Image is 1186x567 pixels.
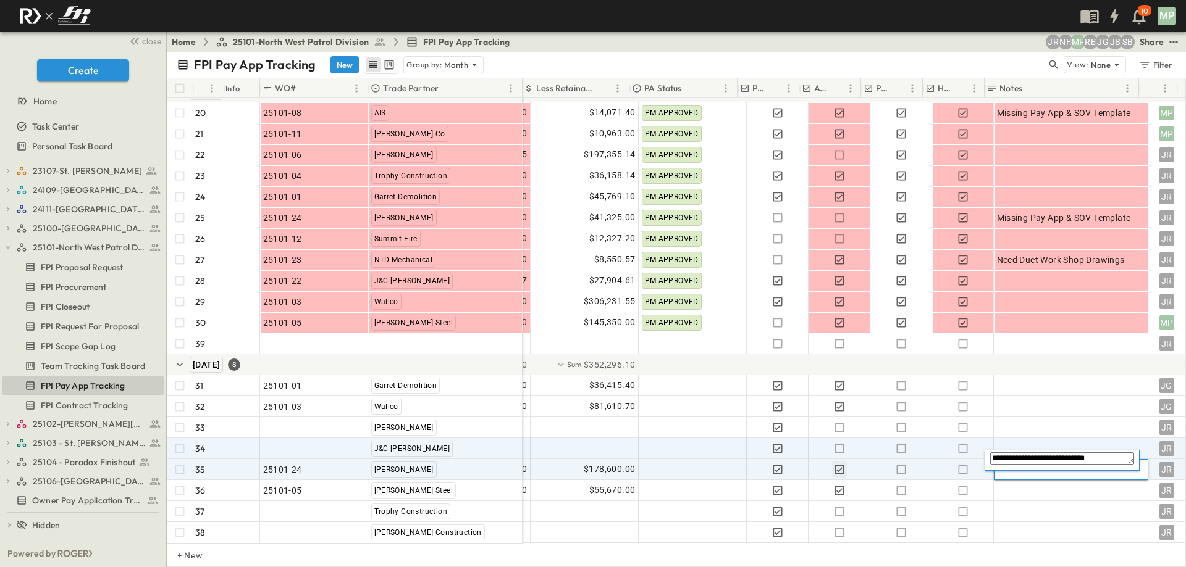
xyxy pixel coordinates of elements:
span: PM APPROVED [645,234,699,243]
span: Missing Pay App & SOV Template [997,212,1131,224]
div: Regina Barnett (rbarnett@fpibuilders.com) [1083,35,1098,49]
span: Home [33,95,57,107]
div: MP [1158,7,1176,25]
a: 25100-Vanguard Prep School [16,220,161,237]
span: 25101-22 [263,275,302,287]
span: Garret Demolition [374,381,437,390]
span: 24109-St. Teresa of Calcutta Parish Hall [33,184,146,196]
div: MP [1159,126,1174,141]
span: Missing Pay App & SOV Template [997,107,1131,119]
div: 25102-Christ The Redeemer Anglican Churchtest [2,414,164,434]
div: JR [1159,420,1174,435]
div: 25103 - St. [PERSON_NAME] Phase 2test [2,433,164,453]
button: test [1166,35,1181,49]
span: 24111-[GEOGRAPHIC_DATA] [33,203,146,215]
span: 25101-05 [263,317,302,329]
span: FPI Contract Tracking [41,399,128,412]
button: Sort [957,81,970,95]
span: PM APPROVED [645,192,699,201]
button: Sort [197,81,211,95]
div: 25101-North West Patrol Divisiontest [2,238,164,257]
a: Personal Task Board [2,138,161,155]
span: 25101-North West Patrol Division [233,36,369,48]
div: MP [1159,106,1174,120]
p: Less Retainage Amount [536,82,594,94]
div: FPI Procurementtest [2,277,164,297]
a: 24111-[GEOGRAPHIC_DATA] [16,201,161,218]
span: [DATE] [193,360,220,370]
span: PM APPROVED [645,318,699,327]
span: [PERSON_NAME] [374,151,434,159]
a: 25103 - St. [PERSON_NAME] Phase 2 [16,434,161,452]
p: 30 [195,317,206,329]
div: Team Tracking Task Boardtest [2,356,164,376]
p: 28 [195,275,205,287]
span: $45,769.10 [589,189,636,204]
p: AA Processed [814,82,831,94]
button: Sort [895,81,909,95]
button: Sort [1025,81,1038,95]
span: PM APPROVED [645,213,699,222]
span: J&C [PERSON_NAME] [374,444,450,453]
div: 25104 - Paradox Finishouttest [2,452,164,472]
span: Wallco [374,297,398,306]
button: Menu [905,81,920,96]
div: FPI Proposal Requesttest [2,257,164,277]
a: FPI Contract Tracking [2,397,161,414]
div: JR [1159,294,1174,309]
span: $178,600.00 [584,462,635,476]
p: PM Processed [876,82,893,94]
a: FPI Request For Proposal [2,318,161,335]
div: 23107-St. [PERSON_NAME]test [2,161,164,181]
button: row view [366,57,381,72]
span: $36,158.14 [589,168,636,183]
p: HOLD CHECK [938,82,954,94]
button: Menu [204,81,219,96]
p: 29 [195,296,205,308]
span: $145,350.00 [584,315,635,329]
div: FPI Contract Trackingtest [2,395,164,415]
span: 25101-06 [263,149,302,161]
p: 37 [195,505,204,518]
button: kanban view [381,57,397,72]
a: 24109-St. Teresa of Calcutta Parish Hall [16,181,161,199]
p: View: [1067,58,1088,72]
a: FPI Closeout [2,298,161,315]
p: Sum [567,359,582,370]
p: FPI Pay App Tracking [194,56,316,73]
a: FPI Proposal Request [2,259,161,276]
div: MP [1159,315,1174,330]
button: MP [1156,6,1177,27]
span: Hidden [32,519,60,531]
span: 23107-St. [PERSON_NAME] [33,165,142,177]
p: Month [444,59,468,71]
div: FPI Pay App Trackingtest [2,376,164,395]
span: FPI Scope Gap Log [41,340,116,352]
span: 25101-North West Patrol Division [33,241,146,254]
p: 26 [195,233,205,245]
span: Summit Fire [374,234,418,243]
div: JR [1159,462,1174,477]
p: 25 [195,212,205,224]
div: FPI Scope Gap Logtest [2,336,164,356]
a: 25101-North West Patrol Division [16,239,161,256]
span: FPI Procurement [41,281,107,293]
div: Personal Task Boardtest [2,136,164,156]
span: Wallco [374,402,398,411]
span: [PERSON_NAME] Steel [374,318,453,327]
p: WO# [275,82,296,94]
div: Info [223,78,260,98]
div: JR [1159,441,1174,456]
p: 20 [195,107,206,119]
div: 8 [228,358,240,371]
div: Owner Pay Application Trackingtest [2,490,164,510]
span: PM APPROVED [645,297,699,306]
span: 25101-08 [263,107,302,119]
span: NTD Mechanical [374,255,433,264]
button: Sort [441,81,455,95]
span: $27,904.61 [589,273,636,288]
p: Trade Partner [383,82,439,94]
span: PM APPROVED [645,255,699,264]
span: Owner Pay Application Tracking [32,494,141,507]
span: PM APPROVED [645,109,699,117]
